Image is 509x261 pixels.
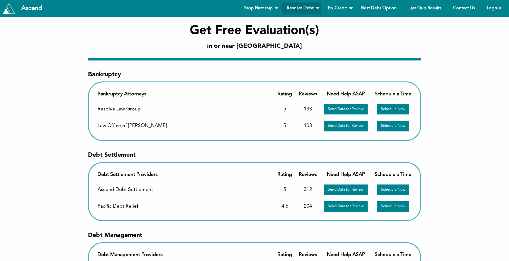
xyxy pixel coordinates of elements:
[448,2,480,14] a: Contact Us
[377,201,409,212] a: Schedule Now
[274,101,295,118] td: 5
[324,201,368,212] button: Send Data for Review
[296,199,320,215] td: 204
[3,3,15,14] img: Tryascend.com
[94,101,274,118] td: Resolve Law Group
[323,2,355,14] a: Fix Credit
[324,184,368,195] button: Send Data for Review
[324,104,368,114] button: Send Data for Review
[296,168,320,181] th: Reviews
[274,88,295,101] th: Rating
[274,182,295,198] td: 5
[321,168,371,181] th: Need Help ASAP
[239,2,280,14] a: Stop Hardship
[403,2,447,14] a: Last Quiz Results
[377,121,409,131] a: Schedule Now
[356,2,402,14] a: Best Debt Option
[296,118,320,134] td: 103
[274,199,295,215] td: 4.6
[372,88,415,101] th: Schedule a Time
[88,151,421,159] div: Debt Settlement
[324,121,368,131] button: Send Data for Review
[1,2,48,15] a: Tryascend.com Ascend
[94,199,274,215] td: Pacific Debt Relief
[296,182,320,198] td: 312
[296,88,320,101] th: Reviews
[296,101,320,118] td: 133
[482,2,507,14] a: Logout
[190,22,319,39] h1: Get Free Evaluation(s)
[372,168,415,181] th: Schedule a Time
[94,118,274,134] td: Law Office of [PERSON_NAME]
[88,70,421,79] div: Bankruptcy
[274,118,295,134] td: 5
[321,88,371,101] th: Need Help ASAP
[88,231,421,240] div: Debt Management
[94,88,274,101] th: Bankruptcy Attorneys
[282,2,321,14] a: Resolve Debt
[190,42,319,51] h2: in or near [GEOGRAPHIC_DATA]
[94,182,274,198] td: Ascend Debt Settlement
[377,184,409,195] a: Schedule Now
[16,5,47,11] div: Ascend
[377,104,409,114] a: Schedule Now
[274,168,295,181] th: Rating
[94,168,274,181] th: Debt Settlement Providers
